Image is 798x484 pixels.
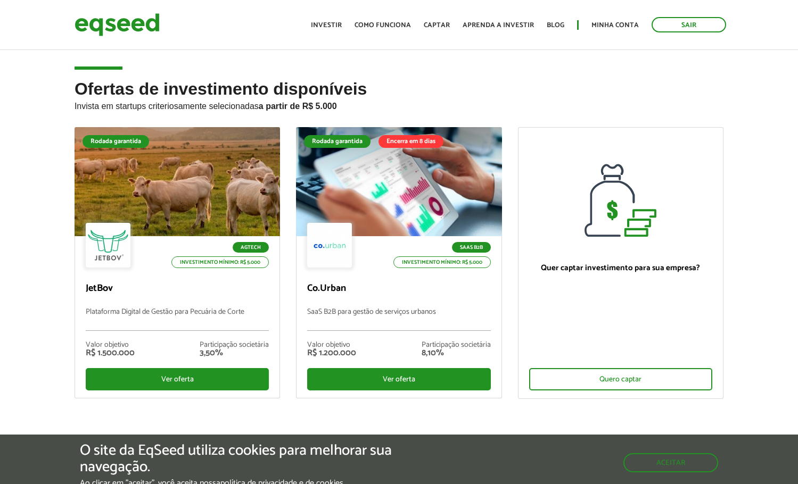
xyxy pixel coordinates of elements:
div: R$ 1.500.000 [86,349,135,357]
p: Plataforma Digital de Gestão para Pecuária de Corte [86,308,269,331]
a: Investir [311,22,342,29]
div: Rodada garantida [304,135,371,148]
div: Quero captar [529,368,712,390]
a: Aprenda a investir [463,22,534,29]
div: 3,50% [200,349,269,357]
p: Quer captar investimento para sua empresa? [529,263,712,273]
a: Rodada garantida Encerra em 8 dias SaaS B2B Investimento mínimo: R$ 5.000 Co.Urban SaaS B2B para ... [296,127,501,398]
p: SaaS B2B [452,242,491,253]
a: Captar [424,22,450,29]
p: Investimento mínimo: R$ 5.000 [171,256,269,268]
p: Co.Urban [307,283,490,295]
strong: a partir de R$ 5.000 [259,102,337,111]
div: Participação societária [200,341,269,349]
p: Invista em startups criteriosamente selecionadas [75,98,723,111]
a: Rodada garantida Agtech Investimento mínimo: R$ 5.000 JetBov Plataforma Digital de Gestão para Pe... [75,127,280,398]
div: R$ 1.200.000 [307,349,356,357]
div: Valor objetivo [86,341,135,349]
a: Blog [547,22,564,29]
p: Investimento mínimo: R$ 5.000 [393,256,491,268]
div: Participação societária [422,341,491,349]
div: Rodada garantida [83,135,149,148]
a: Quer captar investimento para sua empresa? Quero captar [518,127,723,399]
div: Ver oferta [86,368,269,390]
div: Valor objetivo [307,341,356,349]
div: Encerra em 8 dias [379,135,443,148]
h2: Ofertas de investimento disponíveis [75,80,723,127]
button: Aceitar [623,453,718,472]
p: SaaS B2B para gestão de serviços urbanos [307,308,490,331]
h5: O site da EqSeed utiliza cookies para melhorar sua navegação. [80,443,463,475]
p: JetBov [86,283,269,295]
p: Agtech [233,242,269,253]
a: Como funciona [355,22,411,29]
a: Sair [652,17,726,32]
img: EqSeed [75,11,160,39]
div: 8,10% [422,349,491,357]
div: Ver oferta [307,368,490,390]
a: Minha conta [591,22,639,29]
